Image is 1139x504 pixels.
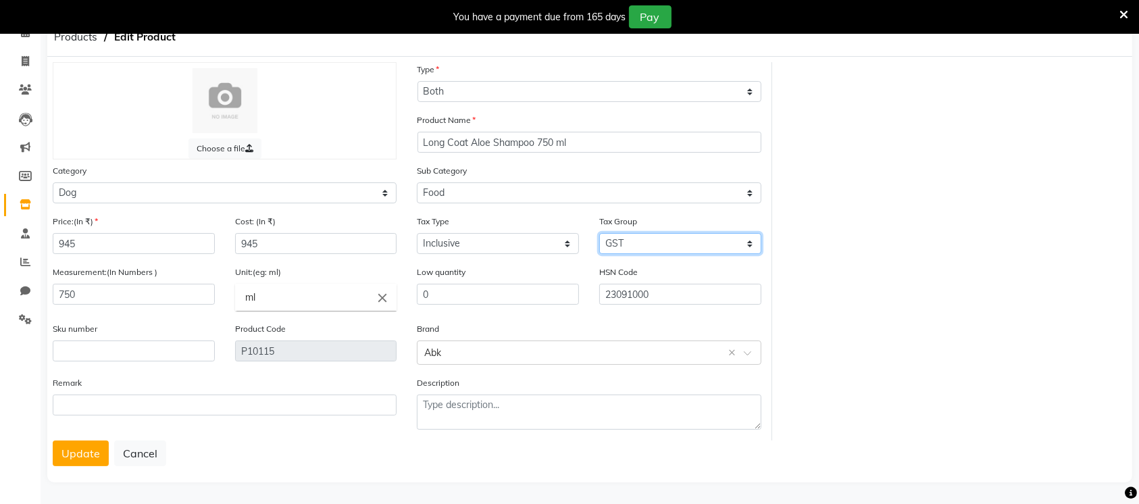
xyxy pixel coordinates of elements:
label: Type [417,64,440,76]
label: Sku number [53,323,97,335]
label: Price:(In ₹) [53,216,98,228]
label: Brand [417,323,439,335]
button: Update [53,440,109,466]
label: Unit:(eg: ml) [235,266,281,278]
label: HSN Code [599,266,638,278]
label: Product Code [235,323,286,335]
label: Category [53,165,86,177]
label: Remark [53,377,82,389]
input: Leave empty to Autogenerate [235,341,397,361]
button: Pay [629,5,672,28]
label: Tax Group [599,216,637,228]
label: Measurement:(In Numbers ) [53,266,157,278]
label: Cost: (In ₹) [235,216,276,228]
label: Description [417,377,459,389]
label: Product Name [417,114,476,126]
span: Edit Product [107,25,182,49]
label: Choose a file [188,138,261,159]
span: Products [47,25,104,49]
div: You have a payment due from 165 days [454,10,626,24]
span: Clear all [728,346,740,360]
button: Cancel [114,440,166,466]
label: Low quantity [417,266,465,278]
i: Close [375,291,390,305]
label: Tax Type [417,216,449,228]
img: Cinque Terre [193,68,257,133]
label: Sub Category [417,165,467,177]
